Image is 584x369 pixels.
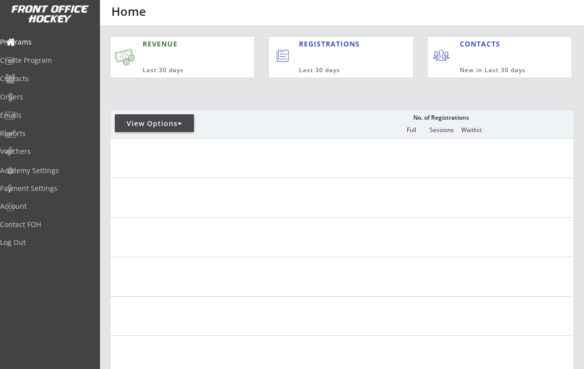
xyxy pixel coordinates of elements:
[410,114,472,121] div: No. of Registrations
[143,39,214,49] div: REVENUE
[299,66,372,75] div: Last 30 days
[299,39,373,49] div: REGISTRATIONS
[456,127,486,134] div: Waitlist
[460,66,526,75] div: New in Last 30 days
[460,39,505,49] div: CONTACTS
[396,127,426,134] div: Full
[427,127,456,134] div: Sessions
[143,66,214,75] div: Last 30 days
[115,119,194,129] div: View Options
